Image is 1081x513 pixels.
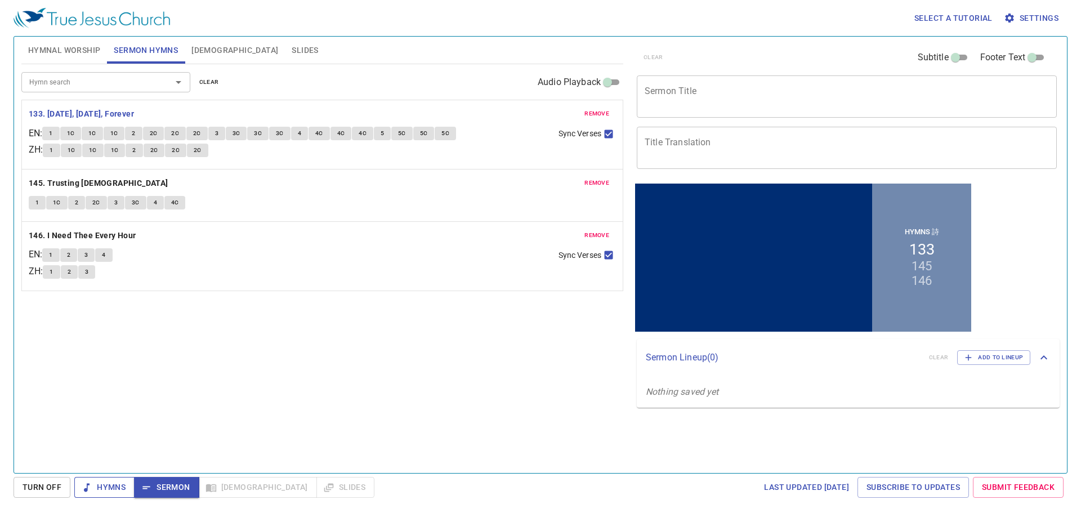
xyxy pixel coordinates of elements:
[29,229,138,243] button: 146. I Need Thee Every Hour
[391,127,413,140] button: 5C
[254,128,262,139] span: 3C
[233,128,240,139] span: 3C
[559,128,601,140] span: Sync Verses
[68,145,75,155] span: 1C
[150,128,158,139] span: 2C
[88,128,96,139] span: 1C
[43,265,60,279] button: 1
[646,351,920,364] p: Sermon Lineup ( 0 )
[61,265,78,279] button: 2
[964,353,1023,363] span: Add to Lineup
[226,127,247,140] button: 3C
[559,249,601,261] span: Sync Verses
[114,198,118,208] span: 3
[143,127,164,140] button: 2C
[191,43,278,57] span: [DEMOGRAPHIC_DATA]
[14,8,170,28] img: True Jesus Church
[82,144,104,157] button: 1C
[108,196,124,209] button: 3
[194,145,202,155] span: 2C
[95,248,112,262] button: 4
[111,145,119,155] span: 1C
[89,145,97,155] span: 1C
[23,480,61,494] span: Turn Off
[60,127,82,140] button: 1C
[193,75,226,89] button: clear
[584,230,609,240] span: remove
[60,248,77,262] button: 2
[84,250,88,260] span: 3
[1006,11,1058,25] span: Settings
[165,144,186,157] button: 2C
[134,477,199,498] button: Sermon
[29,196,46,209] button: 1
[632,181,974,334] iframe: from-child
[150,145,158,155] span: 2C
[337,128,345,139] span: 4C
[110,128,118,139] span: 1C
[61,144,82,157] button: 1C
[92,198,100,208] span: 2C
[291,127,308,140] button: 4
[646,386,719,397] i: Nothing saved yet
[381,128,384,139] span: 5
[269,127,291,140] button: 3C
[49,128,52,139] span: 1
[29,107,136,121] button: 133. [DATE], [DATE], Forever
[398,128,406,139] span: 5C
[68,267,71,277] span: 2
[247,127,269,140] button: 3C
[46,196,68,209] button: 1C
[982,480,1055,494] span: Submit Feedback
[584,109,609,119] span: remove
[760,477,854,498] a: Last updated [DATE]
[29,107,134,121] b: 133. [DATE], [DATE], Forever
[28,43,101,57] span: Hymnal Worship
[42,127,59,140] button: 1
[1002,8,1063,29] button: Settings
[67,250,70,260] span: 2
[637,339,1060,376] div: Sermon Lineup(0)clearAdd to Lineup
[171,74,186,90] button: Open
[29,176,168,190] b: 145. Trusting [DEMOGRAPHIC_DATA]
[50,145,53,155] span: 1
[143,480,190,494] span: Sermon
[857,477,969,498] a: Subscribe to Updates
[104,144,126,157] button: 1C
[125,196,146,209] button: 3C
[578,229,616,242] button: remove
[309,127,330,140] button: 4C
[86,196,107,209] button: 2C
[164,196,186,209] button: 4C
[359,128,367,139] span: 4C
[29,265,43,278] p: ZH :
[164,127,186,140] button: 2C
[104,127,125,140] button: 1C
[75,198,78,208] span: 2
[187,144,208,157] button: 2C
[764,480,849,494] span: Last updated [DATE]
[14,477,70,498] button: Turn Off
[147,196,164,209] button: 4
[193,128,201,139] span: 2C
[171,198,179,208] span: 4C
[49,250,52,260] span: 1
[67,128,75,139] span: 1C
[172,145,180,155] span: 2C
[866,480,960,494] span: Subscribe to Updates
[132,198,140,208] span: 3C
[126,144,142,157] button: 2
[186,127,208,140] button: 2C
[980,51,1026,64] span: Footer Text
[215,128,218,139] span: 3
[918,51,949,64] span: Subtitle
[298,128,301,139] span: 4
[578,176,616,190] button: remove
[53,198,61,208] span: 1C
[68,196,85,209] button: 2
[435,127,456,140] button: 5C
[578,107,616,121] button: remove
[50,267,53,277] span: 1
[276,128,284,139] span: 3C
